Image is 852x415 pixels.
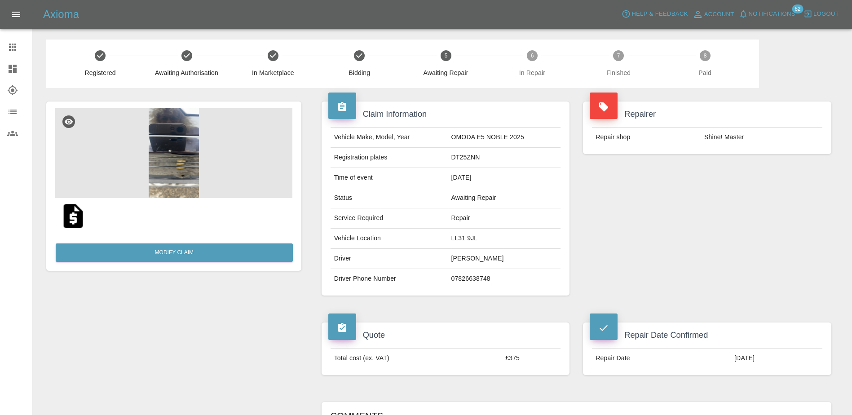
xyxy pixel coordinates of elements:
[590,108,825,120] h4: Repairer
[502,349,561,368] td: £375
[801,7,841,21] button: Logout
[731,349,822,368] td: [DATE]
[619,7,690,21] button: Help & Feedback
[5,4,27,25] button: Open drawer
[59,202,88,230] img: original/a9c6aef2-1057-4220-8ad1-613f29c62266
[331,269,448,289] td: Driver Phone Number
[56,243,293,262] a: Modify Claim
[447,188,561,208] td: Awaiting Repair
[320,68,399,77] span: Bidding
[631,9,688,19] span: Help & Feedback
[55,108,292,198] img: c6658682-1d20-44e6-b6ea-8062c02bd6fe
[43,7,79,22] h5: Axioma
[737,7,798,21] button: Notifications
[690,7,737,22] a: Account
[331,249,448,269] td: Driver
[328,329,563,341] h4: Quote
[331,188,448,208] td: Status
[447,168,561,188] td: [DATE]
[590,329,825,341] h4: Repair Date Confirmed
[61,68,140,77] span: Registered
[792,4,803,13] span: 62
[665,68,744,77] span: Paid
[703,53,706,59] text: 8
[406,68,485,77] span: Awaiting Repair
[749,9,795,19] span: Notifications
[447,229,561,249] td: LL31 9JL
[447,249,561,269] td: [PERSON_NAME]
[447,148,561,168] td: DT25ZNN
[444,53,447,59] text: 5
[493,68,572,77] span: In Repair
[447,128,561,148] td: OMODA E5 NOBLE 2025
[328,108,563,120] h4: Claim Information
[701,128,822,147] td: Shine! Master
[531,53,534,59] text: 6
[331,148,448,168] td: Registration plates
[704,9,734,20] span: Account
[331,168,448,188] td: Time of event
[331,128,448,148] td: Vehicle Make, Model, Year
[331,229,448,249] td: Vehicle Location
[447,269,561,289] td: 07826638748
[579,68,658,77] span: Finished
[331,208,448,229] td: Service Required
[592,349,731,368] td: Repair Date
[592,128,701,147] td: Repair shop
[447,208,561,229] td: Repair
[617,53,620,59] text: 7
[147,68,226,77] span: Awaiting Authorisation
[331,349,502,368] td: Total cost (ex. VAT)
[813,9,839,19] span: Logout
[234,68,313,77] span: In Marketplace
